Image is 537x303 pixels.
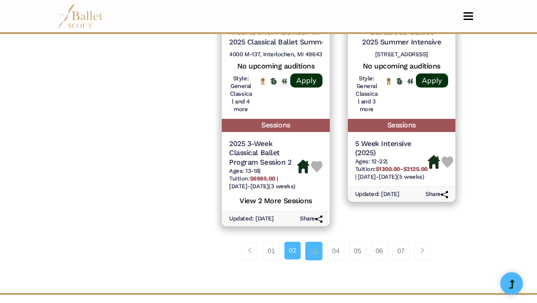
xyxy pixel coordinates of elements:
img: In Person [407,78,413,84]
b: $6985.00 [250,175,275,182]
a: 07 [392,242,410,260]
h5: No upcoming auditions [355,62,448,71]
a: 05 [349,242,366,260]
h5: Sessions [222,119,329,132]
a: Apply [416,73,448,88]
h6: Style: General Classical and 3 more [355,75,378,113]
span: [DATE]-[DATE] (3 weeks) [229,183,295,190]
h6: Updated: [DATE] [229,215,273,223]
img: Offers Scholarship [396,78,403,85]
h5: View 2 More Sessions [229,194,322,206]
h5: 5 Week Intensive (2025) [355,139,428,158]
h5: No upcoming auditions [229,62,322,71]
h6: Updated: [DATE] [355,191,400,198]
h6: Style: General Classical and 4 more [229,75,252,113]
nav: Page navigation example [242,242,435,260]
h5: Sessions [348,119,455,132]
img: National [386,78,392,85]
h6: | | [229,167,297,191]
a: 04 [327,242,344,260]
h6: Share [425,191,448,198]
a: 01 [263,242,280,260]
h6: 4000 M-137, Interlochen, MI 49643 [229,51,322,59]
h5: 2025 Summer Intensive [355,38,448,47]
span: Ages: 12-22 [355,158,386,165]
span: Tuition: [355,166,428,172]
img: Heart [311,161,322,172]
span: [DATE]-[DATE] (5 weeks) [358,173,424,180]
h6: Share [300,215,322,223]
h5: 2025 Classical Ballet Summer Program Grades 9-12 [229,38,322,47]
img: Housing Available [297,160,309,173]
a: Apply [290,73,322,88]
a: 06 [371,242,388,260]
img: Housing Available [428,155,440,169]
img: Heart [442,156,453,168]
h6: [STREET_ADDRESS] [355,51,448,59]
span: Tuition: [229,175,277,182]
button: Toggle navigation [458,12,479,20]
img: In Person [281,78,288,84]
b: $1300.00-$3125.00 [376,166,428,172]
h5: 2025 3-Week Classical Ballet Program Session 2 [229,139,297,167]
a: 02 [284,242,301,259]
a: 03 [305,242,322,260]
h6: | | [355,158,428,181]
span: Ages: 13-18 [229,167,259,174]
img: Offers Scholarship [270,78,277,85]
img: National [260,78,266,85]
